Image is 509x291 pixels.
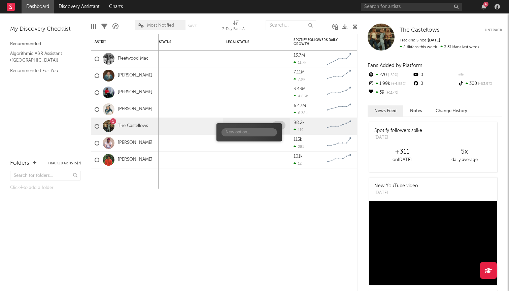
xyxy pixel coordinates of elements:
a: Fleetwood Mac [118,56,148,62]
div: New YouTube video [374,183,418,190]
button: News Feed [368,105,403,117]
a: [PERSON_NAME] [118,90,152,95]
button: Untrack [485,27,502,34]
div: 13.7M [294,53,305,58]
span: -52 % [387,73,398,77]
div: on [DATE] [371,156,433,164]
div: Spotify Followers Daily Growth [294,38,344,46]
span: 3.31k fans last week [400,45,479,49]
div: daily average [433,156,496,164]
div: 7.9k [294,77,305,82]
div: Legal Status [226,40,270,44]
span: 2.6k fans this week [400,45,437,49]
div: 6.47M [294,104,306,108]
span: +117 % [384,91,398,95]
button: 6 [481,4,486,9]
div: 4.66k [294,94,308,98]
div: 119 [294,128,304,132]
div: 6 [483,2,488,7]
a: The Castellows [400,27,440,34]
div: 270 [368,71,412,79]
div: Click to add a folder. [10,184,81,192]
div: 0 [412,71,457,79]
div: 0 [412,79,457,88]
div: 39 [368,88,412,97]
input: Search for artists [361,3,462,11]
svg: Chart title [324,118,354,135]
svg: Chart title [324,101,354,118]
svg: Chart title [324,51,354,67]
div: 1.99k [368,79,412,88]
div: 7.11M [294,70,305,74]
a: [PERSON_NAME] [118,106,152,112]
input: Search for folders... [10,171,81,181]
span: -63.9 % [477,82,492,86]
button: Notes [403,105,429,117]
svg: Chart title [324,152,354,168]
div: Status [159,40,203,44]
div: -- [457,71,502,79]
div: 7-Day Fans Added (7-Day Fans Added) [222,17,249,36]
div: Filters [101,17,107,36]
a: The Castellows [118,123,148,129]
input: New option... [222,128,277,136]
svg: Chart title [324,67,354,84]
span: Tracking Since: [DATE] [400,38,440,42]
div: 281 [294,144,304,149]
div: 11.7k [294,60,306,65]
div: 7-Day Fans Added (7-Day Fans Added) [222,25,249,33]
div: [DATE] [374,190,418,196]
a: [PERSON_NAME] [118,140,152,146]
span: The Castellows [400,27,440,33]
div: 300 [457,79,502,88]
div: Spotify followers spike [374,127,422,134]
div: 6.38k [294,111,308,115]
button: Change History [429,105,474,117]
div: +311 [371,148,433,156]
svg: Chart title [324,84,354,101]
button: Tracked Artists(7) [48,162,81,165]
a: Algorithmic A&R Assistant ([GEOGRAPHIC_DATA]) [10,50,74,64]
button: Save [188,24,197,28]
div: My Discovery Checklist [10,25,81,33]
div: 115k [294,137,302,142]
span: Most Notified [147,23,174,28]
svg: Chart title [324,135,354,152]
div: A&R Pipeline [112,17,118,36]
div: Artist [95,40,145,44]
a: [PERSON_NAME] [118,157,152,163]
span: +4.58 % [390,82,406,86]
div: [DATE] [374,134,422,141]
span: Fans Added by Platform [368,63,422,68]
div: Recommended [10,40,81,48]
div: Folders [10,159,29,167]
div: Edit Columns [91,17,96,36]
div: 98.2k [294,121,305,125]
a: [PERSON_NAME] [118,73,152,78]
div: 5 x [433,148,496,156]
div: 101k [294,154,303,159]
input: Search... [266,20,316,30]
div: 3.43M [294,87,306,91]
a: Recommended For You [10,67,74,74]
div: 12 [294,161,302,166]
